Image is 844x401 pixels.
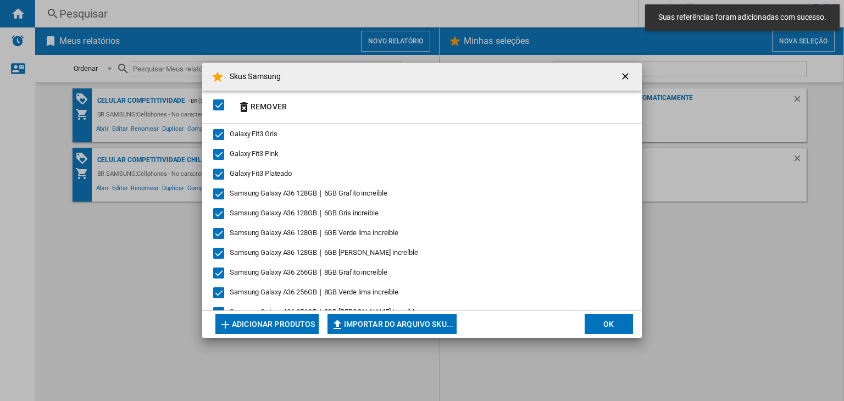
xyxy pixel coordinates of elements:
[213,129,622,140] md-checkbox: Galaxy Fit3 Gris
[327,314,457,334] button: Importar do arquivo SKU...
[230,288,398,296] span: Samsung Galaxy A36 256GB｜8GB Verde lima increíble
[230,130,277,138] span: Galaxy Fit3 Gris
[224,71,281,82] h4: Skus Samsung
[585,314,633,334] button: OK
[234,94,290,120] button: Remover
[213,228,622,239] md-checkbox: Samsung Galaxy A36 128GB｜6GB Verde lima increíble
[230,189,387,197] span: Samsung Galaxy A36 128GB｜6GB Grafito increíble
[213,169,622,180] md-checkbox: Galaxy Fit3 Plateado
[213,149,622,160] md-checkbox: Galaxy Fit3 Pink
[230,149,278,158] span: Galaxy Fit3 Pink
[230,268,387,276] span: Samsung Galaxy A36 256GB｜8GB Grafito increíble
[213,268,622,279] md-checkbox: Samsung Galaxy A36 256GB｜8GB Grafito increíble
[620,71,633,84] ng-md-icon: getI18NText('BUTTONS.CLOSE_DIALOG')
[230,229,398,237] span: Samsung Galaxy A36 128GB｜6GB Verde lima increíble
[230,248,418,257] span: Samsung Galaxy A36 128GB｜6GB [PERSON_NAME] increíble
[213,208,622,219] md-checkbox: Samsung Galaxy A36 128GB｜6GB Gris increíble
[213,188,622,199] md-checkbox: Samsung Galaxy A36 128GB｜6GB Grafito increíble
[213,248,622,259] md-checkbox: Samsung Galaxy A36 128GB｜6GB Violeta increíble
[213,287,622,298] md-checkbox: Samsung Galaxy A36 256GB｜8GB Verde lima increíble
[655,12,830,23] span: Suas referências foram adicionadas com sucesso.
[230,308,418,316] span: Samsung Galaxy A36 256GB｜8GB [PERSON_NAME] increíble
[213,307,622,318] md-checkbox: Samsung Galaxy A36 256GB｜8GB Violeta increíble
[615,66,637,88] button: getI18NText('BUTTONS.CLOSE_DIALOG')
[230,209,379,217] span: Samsung Galaxy A36 128GB｜6GB Gris increíble
[213,96,230,114] md-checkbox: SELECTIONS.EDITION_POPUP.SELECT_DESELECT
[230,169,292,177] span: Galaxy Fit3 Plateado
[215,314,319,334] button: Adicionar produtos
